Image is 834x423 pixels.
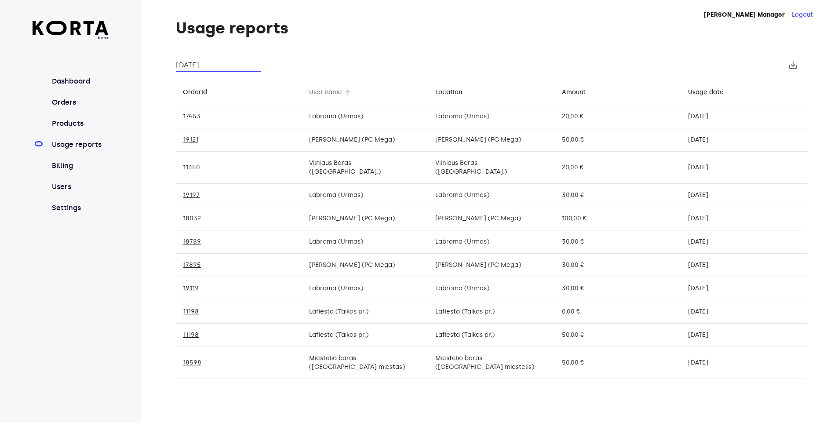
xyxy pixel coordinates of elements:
[704,11,785,18] strong: [PERSON_NAME] Manager
[183,284,199,292] a: 19119
[555,152,681,184] td: 20,00 €
[562,87,586,98] div: Amount
[183,308,199,315] a: 11198
[555,207,681,230] td: 100,00 €
[555,347,681,379] td: 50,00 €
[688,331,800,339] div: 2025-08-07 13:41:56
[302,128,428,152] td: [PERSON_NAME] (PC Mega)
[309,87,342,98] div: User name
[555,105,681,128] td: 20,00 €
[555,254,681,277] td: 30,00 €
[33,21,109,35] img: Korta
[428,128,554,152] td: [PERSON_NAME] (PC Mega)
[435,87,462,98] div: Location
[688,163,800,172] div: 2025-08-22 19:23:59
[33,35,109,41] span: beta
[50,139,109,150] a: Usage reports
[688,237,800,246] div: 2025-08-10 13:47:12
[50,118,109,129] a: Products
[428,207,554,230] td: [PERSON_NAME] (PC Mega)
[183,331,199,339] a: 11198
[302,300,428,324] td: Lafiesta (Taikos pr.)
[688,214,800,223] div: 2025-08-12 16:06:03
[788,60,798,70] span: save_alt
[792,11,813,19] button: Logout
[428,230,554,254] td: Labroma (Urmas)
[688,307,800,316] div: 2025-08-07 13:42:16
[302,324,428,347] td: Lafiesta (Taikos pr.)
[302,105,428,128] td: Labroma (Urmas)
[688,191,800,200] div: 2025-08-14 20:08:45
[428,300,554,324] td: Lafiesta (Taikos pr.)
[183,191,200,199] a: 19197
[428,254,554,277] td: [PERSON_NAME] (PC Mega)
[183,164,200,171] a: 11350
[50,203,109,213] a: Settings
[50,97,109,108] a: Orders
[688,87,735,98] span: Usage date
[555,230,681,254] td: 30,00 €
[33,21,109,41] a: beta
[302,207,428,230] td: [PERSON_NAME] (PC Mega)
[562,87,597,98] span: Amount
[783,55,804,76] button: Export
[176,19,807,37] h1: Usage reports
[688,284,800,293] div: 2025-08-08 17:31:38
[435,87,473,98] span: Location
[50,76,109,87] a: Dashboard
[688,112,800,121] div: 2025-08-26 18:10:12
[688,135,800,144] div: 2025-08-24 13:43:08
[428,347,554,379] td: Miestelio baras ([GEOGRAPHIC_DATA] miestelis)
[50,160,109,171] a: Billing
[183,136,198,143] a: 19121
[183,215,201,222] a: 18032
[302,184,428,207] td: Labroma (Urmas)
[302,254,428,277] td: [PERSON_NAME] (PC Mega)
[555,128,681,152] td: 50,00 €
[183,113,200,120] a: 17453
[183,87,219,98] span: OrderId
[183,359,201,366] a: 18598
[50,182,109,192] a: Users
[688,87,724,98] div: Usage date
[183,261,201,269] a: 17895
[555,277,681,300] td: 30,00 €
[302,230,428,254] td: Labroma (Urmas)
[555,300,681,324] td: 0,00 €
[688,358,800,367] div: 2025-08-06 18:08:20
[309,87,353,98] span: User name
[344,88,352,96] span: arrow_downward
[302,347,428,379] td: Miestelio baras ([GEOGRAPHIC_DATA] miestas)
[183,238,201,245] a: 18789
[428,277,554,300] td: Labroma (Urmas)
[428,152,554,184] td: Vilniaus Baras ([GEOGRAPHIC_DATA].)
[428,184,554,207] td: Labroma (Urmas)
[183,87,207,98] div: OrderId
[688,261,800,270] div: 2025-08-09 20:56:02
[302,277,428,300] td: Labroma (Urmas)
[555,184,681,207] td: 30,00 €
[428,324,554,347] td: Lafiesta (Taikos pr.)
[302,152,428,184] td: Vilniaus Baras ([GEOGRAPHIC_DATA].)
[555,324,681,347] td: 50,00 €
[428,105,554,128] td: Labroma (Urmas)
